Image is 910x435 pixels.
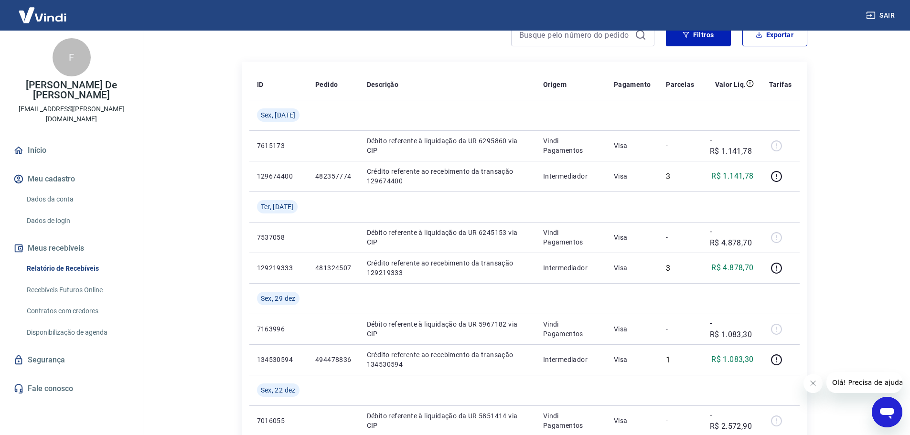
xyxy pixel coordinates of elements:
[367,80,399,89] p: Descrição
[710,134,754,157] p: -R$ 1.141,78
[8,80,135,100] p: [PERSON_NAME] De [PERSON_NAME]
[23,301,131,321] a: Contratos com credores
[23,323,131,342] a: Disponibilização de agenda
[23,190,131,209] a: Dados da conta
[710,226,754,249] p: -R$ 4.878,70
[614,416,651,425] p: Visa
[710,318,754,340] p: -R$ 1.083,30
[543,171,599,181] p: Intermediador
[543,355,599,364] p: Intermediador
[257,141,300,150] p: 7615173
[11,169,131,190] button: Meu cadastro
[614,263,651,273] p: Visa
[367,167,528,186] p: Crédito referente ao recebimento da transação 129674400
[257,416,300,425] p: 7016055
[519,28,631,42] input: Busque pelo número do pedido
[367,228,528,247] p: Débito referente à liquidação da UR 6245153 via CIP
[769,80,792,89] p: Tarifas
[23,280,131,300] a: Recebíveis Futuros Online
[543,80,567,89] p: Origem
[367,319,528,339] p: Débito referente à liquidação da UR 5967182 via CIP
[710,409,754,432] p: -R$ 2.572,90
[367,350,528,369] p: Crédito referente ao recebimento da transação 134530594
[257,171,300,181] p: 129674400
[23,259,131,278] a: Relatório de Recebíveis
[711,170,753,182] p: R$ 1.141,78
[864,7,899,24] button: Sair
[257,80,264,89] p: ID
[11,350,131,371] a: Segurança
[315,80,338,89] p: Pedido
[872,397,902,427] iframe: Botão para abrir a janela de mensagens
[257,233,300,242] p: 7537058
[367,411,528,430] p: Débito referente à liquidação da UR 5851414 via CIP
[257,355,300,364] p: 134530594
[543,411,599,430] p: Vindi Pagamentos
[715,80,746,89] p: Valor Líq.
[11,0,74,30] img: Vindi
[742,23,807,46] button: Exportar
[711,262,753,274] p: R$ 4.878,70
[614,141,651,150] p: Visa
[666,355,694,364] div: 1
[543,263,599,273] p: Intermediador
[543,136,599,155] p: Vindi Pagamentos
[261,294,296,303] span: Sex, 29 dez
[666,233,694,242] p: -
[803,374,823,393] iframe: Fechar mensagem
[315,171,352,181] p: 482357774
[315,355,352,364] p: 494478836
[666,141,694,150] p: -
[6,7,80,14] span: Olá! Precisa de ajuda?
[614,233,651,242] p: Visa
[261,385,296,395] span: Sex, 22 dez
[614,80,651,89] p: Pagamento
[261,110,296,120] span: Sex, [DATE]
[11,140,131,161] a: Início
[614,171,651,181] p: Visa
[367,136,528,155] p: Débito referente à liquidação da UR 6295860 via CIP
[666,324,694,334] p: -
[315,263,352,273] p: 481324507
[23,211,131,231] a: Dados de login
[367,258,528,277] p: Crédito referente ao recebimento da transação 129219333
[53,38,91,76] div: F
[614,324,651,334] p: Visa
[8,104,135,124] p: [EMAIL_ADDRESS][PERSON_NAME][DOMAIN_NAME]
[257,263,300,273] p: 129219333
[261,202,294,212] span: Ter, [DATE]
[257,324,300,334] p: 7163996
[666,23,731,46] button: Filtros
[11,378,131,399] a: Fale conosco
[11,238,131,259] button: Meus recebíveis
[666,264,694,273] div: 3
[614,355,651,364] p: Visa
[666,172,694,181] div: 3
[826,372,902,393] iframe: Mensagem da empresa
[666,80,694,89] p: Parcelas
[543,228,599,247] p: Vindi Pagamentos
[666,416,694,425] p: -
[711,354,753,365] p: R$ 1.083,30
[543,319,599,339] p: Vindi Pagamentos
